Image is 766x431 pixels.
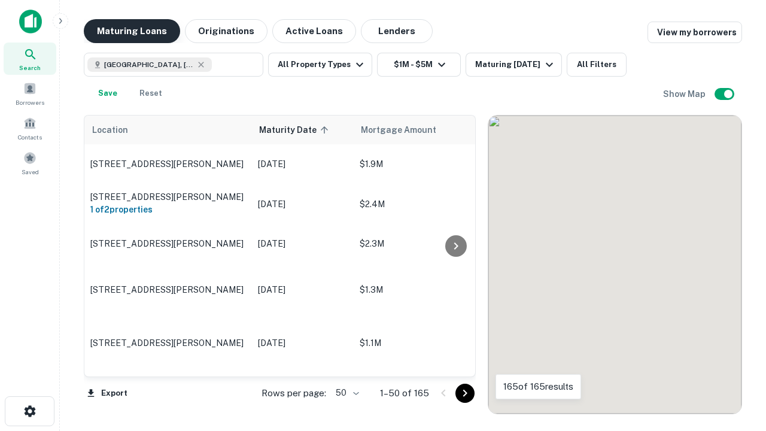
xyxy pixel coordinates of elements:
[16,98,44,107] span: Borrowers
[361,123,452,137] span: Mortgage Amount
[455,384,475,403] button: Go to next page
[360,198,479,211] p: $2.4M
[258,157,348,171] p: [DATE]
[92,123,128,137] span: Location
[648,22,742,43] a: View my borrowers
[258,237,348,250] p: [DATE]
[360,283,479,296] p: $1.3M
[380,386,429,400] p: 1–50 of 165
[488,116,741,414] div: 0 0
[331,384,361,402] div: 50
[90,159,246,169] p: [STREET_ADDRESS][PERSON_NAME]
[258,198,348,211] p: [DATE]
[132,81,170,105] button: Reset
[377,53,461,77] button: $1M - $5M
[567,53,627,77] button: All Filters
[360,336,479,350] p: $1.1M
[360,237,479,250] p: $2.3M
[90,338,246,348] p: [STREET_ADDRESS][PERSON_NAME]
[84,116,252,144] th: Location
[4,147,56,179] a: Saved
[268,53,372,77] button: All Property Types
[466,53,562,77] button: Maturing [DATE]
[89,81,127,105] button: Save your search to get updates of matches that match your search criteria.
[90,192,246,202] p: [STREET_ADDRESS][PERSON_NAME]
[19,10,42,34] img: capitalize-icon.png
[360,157,479,171] p: $1.9M
[90,203,246,216] h6: 1 of 2 properties
[4,112,56,144] a: Contacts
[84,384,130,402] button: Export
[475,57,557,72] div: Maturing [DATE]
[19,63,41,72] span: Search
[90,238,246,249] p: [STREET_ADDRESS][PERSON_NAME]
[259,123,332,137] span: Maturity Date
[84,19,180,43] button: Maturing Loans
[272,19,356,43] button: Active Loans
[663,87,707,101] h6: Show Map
[22,167,39,177] span: Saved
[18,132,42,142] span: Contacts
[354,116,485,144] th: Mortgage Amount
[104,59,194,70] span: [GEOGRAPHIC_DATA], [GEOGRAPHIC_DATA], [GEOGRAPHIC_DATA]
[252,116,354,144] th: Maturity Date
[258,283,348,296] p: [DATE]
[262,386,326,400] p: Rows per page:
[185,19,268,43] button: Originations
[503,380,573,394] p: 165 of 165 results
[90,284,246,295] p: [STREET_ADDRESS][PERSON_NAME]
[706,335,766,393] iframe: Chat Widget
[4,43,56,75] a: Search
[258,336,348,350] p: [DATE]
[4,77,56,110] a: Borrowers
[361,19,433,43] button: Lenders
